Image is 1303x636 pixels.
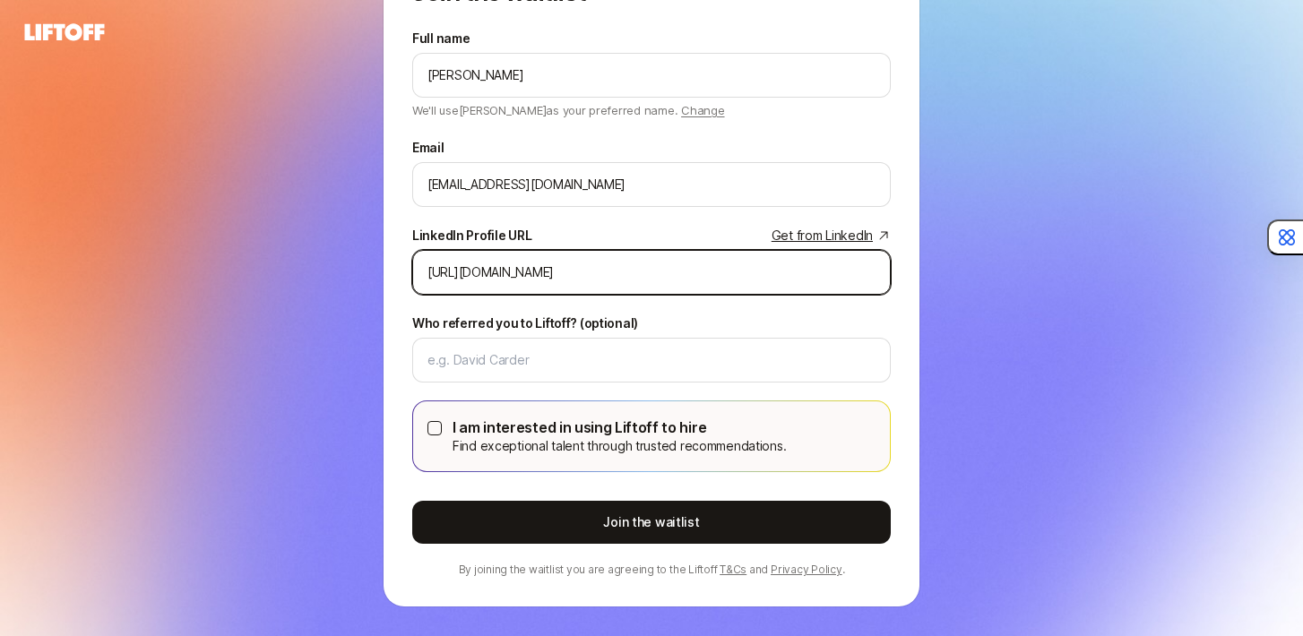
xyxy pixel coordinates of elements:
a: Privacy Policy [771,563,842,576]
a: Get from LinkedIn [772,225,891,246]
input: e.g. David Carder [427,349,876,371]
input: e.g. melanie@liftoff.xyz [427,174,876,195]
button: Join the waitlist [412,501,891,544]
div: LinkedIn Profile URL [412,225,531,246]
label: Full name [412,28,470,49]
input: e.g. https://www.linkedin.com/in/melanie-perkins [427,262,876,283]
p: By joining the waitlist you are agreeing to the Liftoff and . [412,562,891,578]
label: Email [412,137,444,159]
p: We'll use [PERSON_NAME] as your preferred name. [412,98,725,119]
a: T&Cs [720,563,746,576]
span: Change [681,103,724,117]
label: Who referred you to Liftoff? (optional) [412,313,638,334]
p: Find exceptional talent through trusted recommendations. [453,435,786,457]
button: I am interested in using Liftoff to hireFind exceptional talent through trusted recommendations. [427,421,442,435]
p: I am interested in using Liftoff to hire [453,416,786,439]
input: e.g. Melanie Perkins [427,64,876,86]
